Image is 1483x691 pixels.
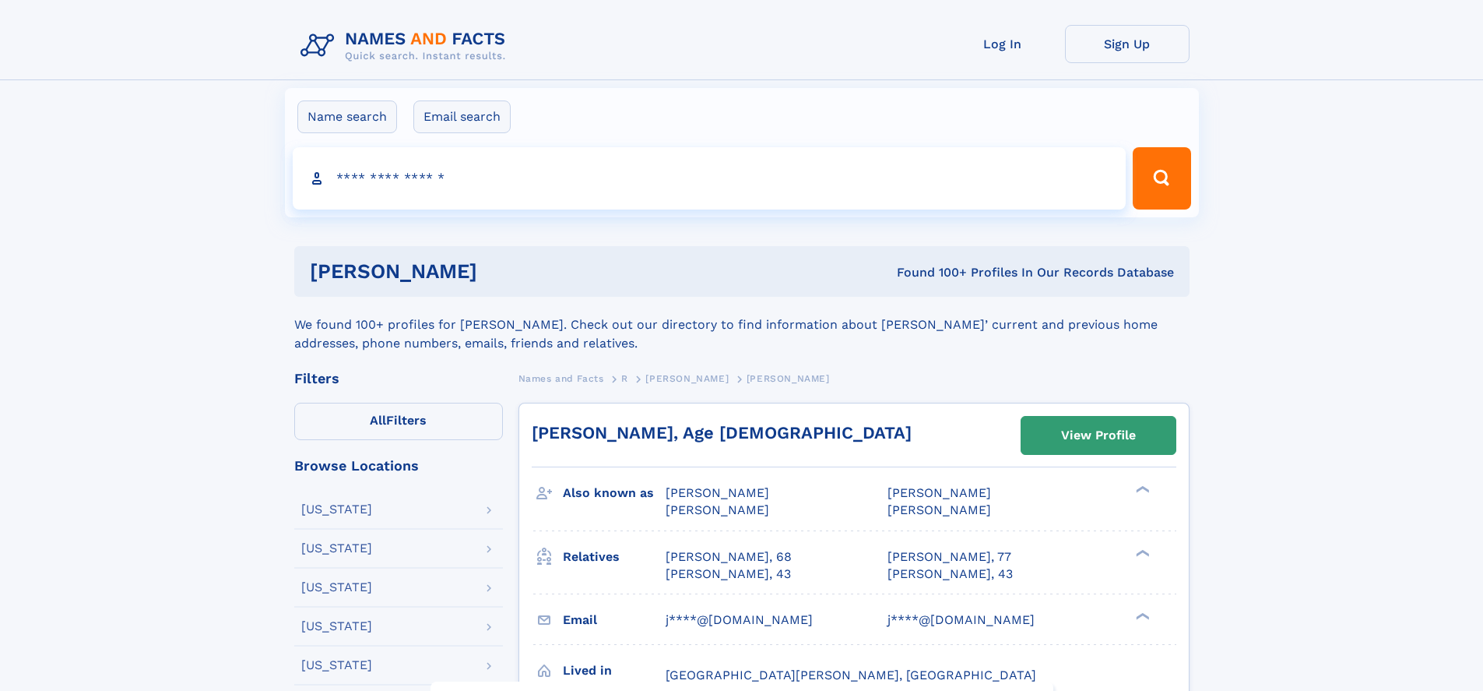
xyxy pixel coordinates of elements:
span: [GEOGRAPHIC_DATA][PERSON_NAME], [GEOGRAPHIC_DATA] [666,668,1036,682]
div: [US_STATE] [301,581,372,594]
a: [PERSON_NAME], 77 [887,548,1011,566]
span: [PERSON_NAME] [666,502,769,517]
a: [PERSON_NAME] [645,368,729,388]
div: [US_STATE] [301,659,372,672]
span: [PERSON_NAME] [887,485,991,500]
label: Email search [413,100,511,133]
div: Browse Locations [294,459,503,473]
div: View Profile [1061,418,1136,453]
label: Filters [294,403,503,440]
div: ❯ [1132,548,1151,558]
img: Logo Names and Facts [294,25,518,67]
span: [PERSON_NAME] [645,373,729,384]
div: [US_STATE] [301,503,372,516]
span: R [621,373,628,384]
h3: Email [563,607,666,633]
a: Names and Facts [518,368,604,388]
div: Found 100+ Profiles In Our Records Database [687,264,1174,281]
span: All [370,413,386,428]
a: [PERSON_NAME], 68 [666,548,792,566]
a: [PERSON_NAME], 43 [887,566,1013,583]
a: Sign Up [1065,25,1190,63]
span: [PERSON_NAME] [747,373,830,384]
span: [PERSON_NAME] [887,502,991,517]
h3: Relatives [563,544,666,570]
div: ❯ [1132,485,1151,495]
button: Search Button [1133,147,1190,210]
div: [US_STATE] [301,620,372,633]
a: R [621,368,628,388]
a: [PERSON_NAME], 43 [666,566,791,583]
h3: Lived in [563,658,666,684]
div: We found 100+ profiles for [PERSON_NAME]. Check out our directory to find information about [PERS... [294,297,1190,353]
a: [PERSON_NAME], Age [DEMOGRAPHIC_DATA] [532,423,912,442]
div: ❯ [1132,611,1151,621]
div: [US_STATE] [301,542,372,555]
input: search input [293,147,1126,210]
span: [PERSON_NAME] [666,485,769,500]
a: View Profile [1021,417,1176,454]
h3: Also known as [563,480,666,506]
h1: [PERSON_NAME] [310,262,687,281]
label: Name search [297,100,397,133]
div: Filters [294,372,503,386]
a: Log In [940,25,1065,63]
